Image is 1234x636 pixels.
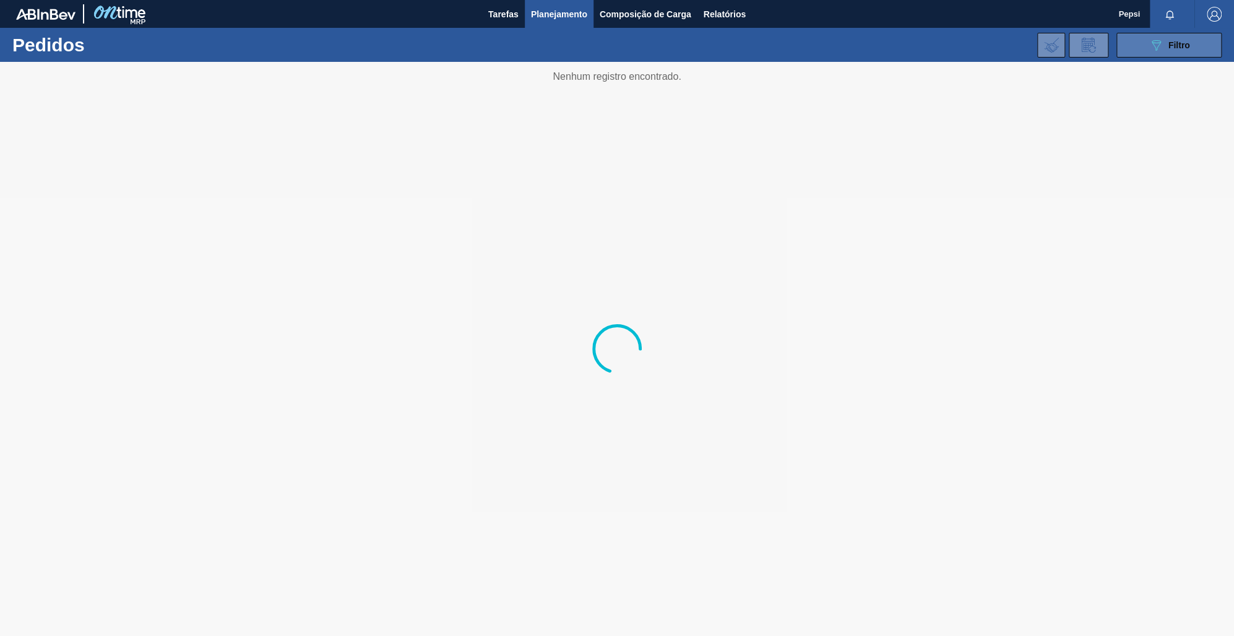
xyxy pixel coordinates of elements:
div: Importar Negociações dos Pedidos [1037,33,1065,58]
span: Filtro [1168,40,1190,50]
button: Filtro [1116,33,1222,58]
div: Solicitação de Revisão de Pedidos [1069,33,1108,58]
img: Logout [1207,7,1222,22]
h1: Pedidos [12,38,199,52]
span: Relatórios [704,7,746,22]
span: Planejamento [531,7,587,22]
span: Tarefas [488,7,519,22]
span: Composição de Carga [600,7,691,22]
img: TNhmsLtSVTkK8tSr43FrP2fwEKptu5GPRR3wAAAABJRU5ErkJggg== [16,9,76,20]
button: Notificações [1150,6,1189,23]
